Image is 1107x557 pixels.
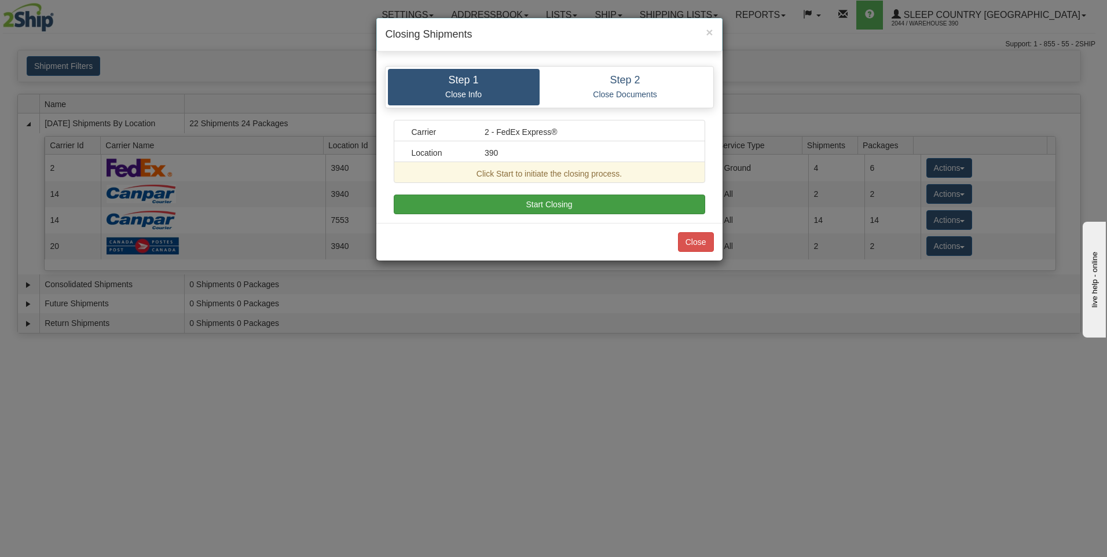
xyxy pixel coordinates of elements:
[548,75,702,86] h4: Step 2
[9,10,107,19] div: live help - online
[678,232,714,252] button: Close
[397,89,531,100] p: Close Info
[540,69,711,105] a: Step 2 Close Documents
[706,25,713,39] span: ×
[403,168,696,179] div: Click Start to initiate the closing process.
[548,89,702,100] p: Close Documents
[1080,219,1106,338] iframe: chat widget
[706,26,713,38] button: Close
[386,27,713,42] h4: Closing Shipments
[394,195,705,214] button: Start Closing
[403,126,476,138] div: Carrier
[403,147,476,159] div: Location
[476,147,696,159] div: 390
[388,69,540,105] a: Step 1 Close Info
[397,75,531,86] h4: Step 1
[476,126,696,138] div: 2 - FedEx Express®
